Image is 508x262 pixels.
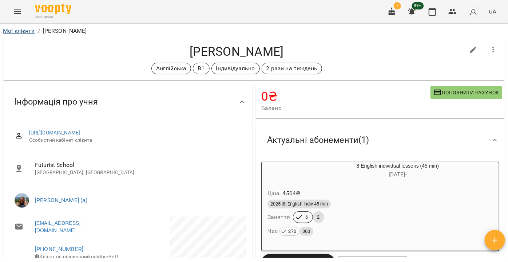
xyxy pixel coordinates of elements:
[35,161,241,169] span: Futurist School
[267,134,369,146] span: Актуальні абонементи ( 1 )
[394,2,401,9] span: 7
[266,64,318,73] p: 2 рази на тиждень
[283,189,301,198] p: 4504 ₴
[433,88,499,97] span: Поповнити рахунок
[38,27,40,35] li: /
[35,4,71,14] img: Voopty Logo
[29,137,241,144] span: Особистий кабінет клієнта
[262,162,499,245] button: 8 English individual lessons (45 min)[DATE]- Ціна4504₴2025 [8] English Indiv 45 minЗаняття62Час 2...
[29,130,80,136] a: [URL][DOMAIN_NAME]
[35,246,83,253] a: [PHONE_NUMBER]
[297,162,499,180] div: 8 English individual lessons (45 min)
[267,226,313,236] h6: Час
[151,63,191,74] div: Англійська
[430,86,502,99] button: Поповнити рахунок
[389,171,407,178] span: [DATE] -
[198,64,205,73] p: B1
[35,169,241,176] p: [GEOGRAPHIC_DATA], [GEOGRAPHIC_DATA]
[156,64,186,73] p: Англійська
[468,7,479,17] img: avatar_s.png
[216,64,255,73] p: Індивідуально
[35,197,88,204] a: [PERSON_NAME] (а)
[211,63,260,74] div: Індивідуально
[262,162,297,180] div: 8 English individual lessons (45 min)
[3,27,505,35] nav: breadcrumb
[35,254,118,259] span: Клієнт не підписаний на ViberBot!
[35,219,120,234] a: [EMAIL_ADDRESS][DOMAIN_NAME]
[286,227,299,235] span: 270
[267,201,331,207] span: 2025 [8] English Indiv 45 min
[299,227,313,235] span: 360
[261,89,430,104] h4: 0 ₴
[43,27,87,35] p: [PERSON_NAME]
[35,15,71,20] span: For Business
[3,27,35,34] a: Мої клієнти
[15,193,29,208] img: Лебеденко Катерина (а)
[262,63,322,74] div: 2 рази на тиждень
[3,83,253,121] div: Інформація про учня
[9,44,465,59] h4: [PERSON_NAME]
[301,214,313,220] span: 6
[261,104,430,113] span: Баланс
[313,214,324,220] span: 2
[9,3,26,20] button: Menu
[193,63,209,74] div: B1
[255,121,505,159] div: Актуальні абонементи(1)
[412,2,424,9] span: 99+
[15,96,98,107] span: Інформація про учня
[267,188,280,199] h6: Ціна
[267,212,290,222] h6: Заняття
[486,5,499,18] button: UA
[489,8,496,15] span: UA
